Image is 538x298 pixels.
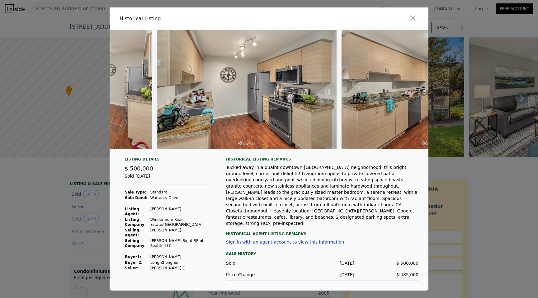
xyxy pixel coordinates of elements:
strong: Sale Type: [125,190,146,194]
strong: Sale Deed: [125,196,148,200]
td: [PERSON_NAME] [150,254,211,260]
span: $ 485,000 [396,272,418,277]
div: Historical Listing [120,15,267,22]
strong: Selling Agent: [125,228,139,237]
strong: Buyer 1 : [125,255,141,259]
strong: Listing Agent: [125,207,139,216]
strong: Selling Company: [125,239,146,248]
div: Sale History [226,250,418,258]
span: $ 500,000 [125,165,153,172]
div: Historical Agent Listing Remarks [226,226,418,236]
button: Sign in with an agent account to view this information [226,240,344,244]
div: Sold [DATE] [125,173,211,184]
span: $ 500,000 [396,261,418,266]
td: Windermere Real Estate/[GEOGRAPHIC_DATA] [150,217,211,227]
div: Price Change [226,272,290,278]
div: Historical Listing remarks [226,157,418,162]
td: [PERSON_NAME] [150,206,211,217]
td: [PERSON_NAME] [150,227,211,238]
div: [DATE] [290,272,354,278]
td: [PERSON_NAME] E [150,265,211,271]
img: Property Img [342,30,521,149]
strong: Listing Company: [125,217,146,227]
div: [DATE] [290,260,354,266]
div: Tucked away in a quaint downtown [GEOGRAPHIC_DATA] neighborhood, this bright, ground level, corne... [226,164,418,226]
td: [PERSON_NAME] Right RE of Seattle LLC [150,238,211,249]
td: Warranty Deed [150,195,211,201]
img: Property Img [157,30,337,149]
td: Standard [150,189,211,195]
td: Long Zhonghui [150,260,211,265]
div: Listing Details [125,157,211,164]
strong: Buyer 2: [125,260,143,265]
div: Sold [226,260,290,266]
strong: Seller : [125,266,139,270]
